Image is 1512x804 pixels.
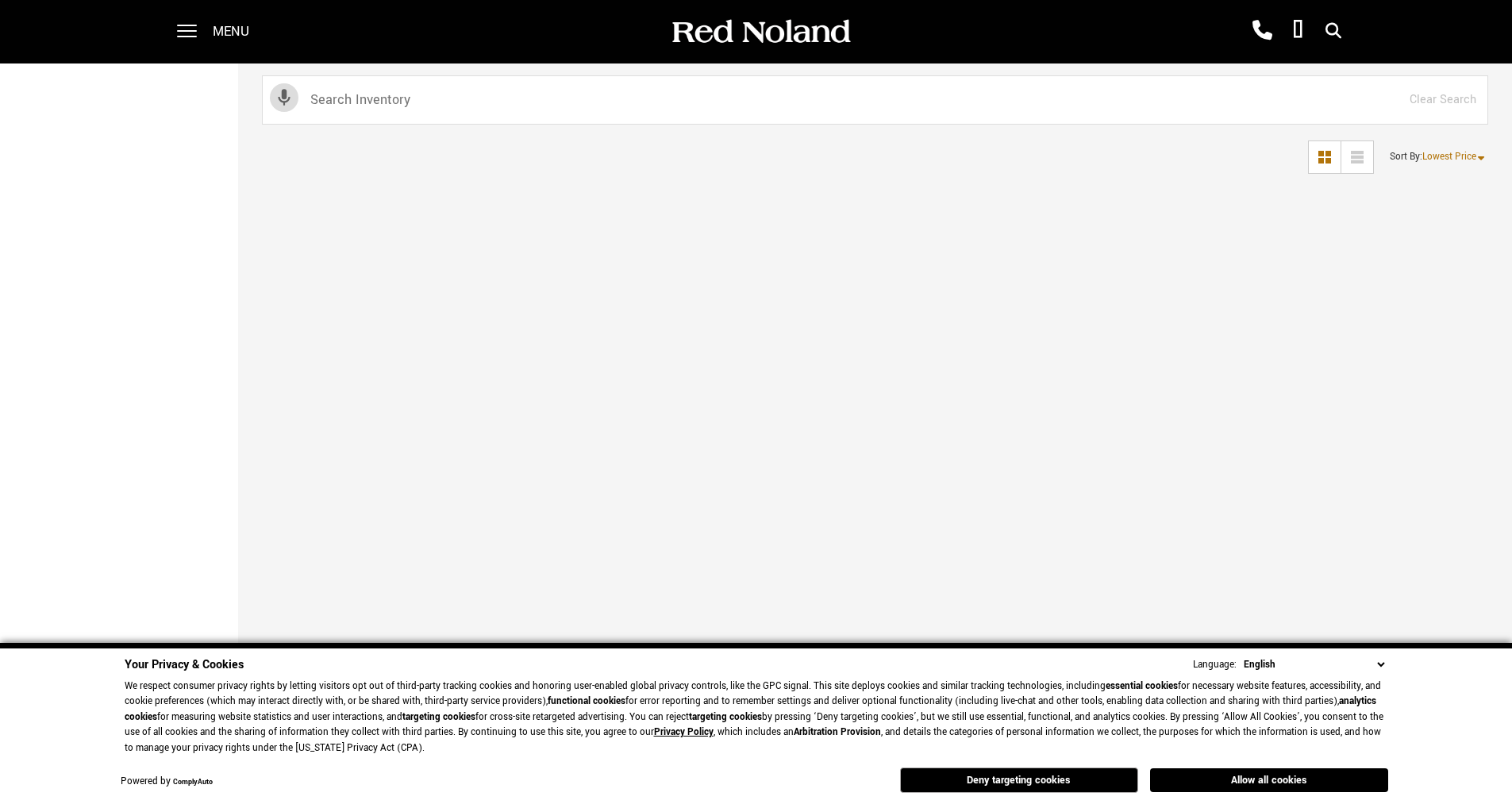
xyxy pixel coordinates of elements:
[1422,150,1476,163] span: Lowest Price
[900,767,1138,793] button: Deny targeting cookies
[1106,679,1178,693] strong: essential cookies
[794,725,881,739] strong: Arbitration Provision
[1150,768,1388,792] button: Allow all cookies
[262,75,1488,125] input: Search Inventory
[121,777,213,787] div: Powered by
[654,725,714,739] a: Privacy Policy
[548,694,625,708] strong: functional cookies
[1240,656,1388,673] select: Language Select
[1390,150,1422,163] span: Sort By :
[125,656,244,673] span: Your Privacy & Cookies
[125,679,1388,756] p: We respect consumer privacy rights by letting visitors opt out of third-party tracking cookies an...
[402,710,475,724] strong: targeting cookies
[173,777,213,787] a: ComplyAuto
[689,710,762,724] strong: targeting cookies
[1193,660,1237,670] div: Language:
[125,694,1376,724] strong: analytics cookies
[270,83,298,112] svg: Click to toggle on voice search
[669,18,852,46] img: Red Noland Auto Group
